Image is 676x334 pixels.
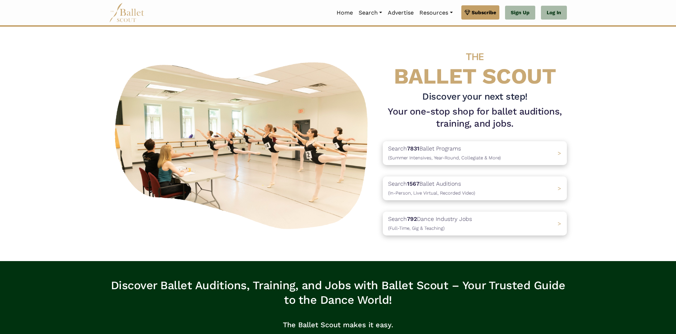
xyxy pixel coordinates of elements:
[407,145,419,152] b: 7831
[407,180,419,187] b: 1567
[383,41,567,88] h4: BALLET SCOUT
[461,5,499,20] a: Subscribe
[558,220,561,227] span: >
[383,176,567,200] a: Search1567Ballet Auditions(In-Person, Live Virtual, Recorded Video) >
[466,51,484,63] span: THE
[109,54,377,233] img: A group of ballerinas talking to each other in a ballet studio
[383,106,567,130] h1: Your one-stop shop for ballet auditions, training, and jobs.
[383,91,567,103] h3: Discover your next step!
[109,278,567,308] h3: Discover Ballet Auditions, Training, and Jobs with Ballet Scout – Your Trusted Guide to the Dance...
[388,190,475,196] span: (In-Person, Live Virtual, Recorded Video)
[472,9,496,16] span: Subscribe
[356,5,385,20] a: Search
[383,212,567,235] a: Search792Dance Industry Jobs(Full-Time, Gig & Teaching) >
[388,179,475,197] p: Search Ballet Auditions
[388,144,501,162] p: Search Ballet Programs
[417,5,455,20] a: Resources
[558,185,561,192] span: >
[465,9,470,16] img: gem.svg
[388,214,472,233] p: Search Dance Industry Jobs
[505,6,535,20] a: Sign Up
[541,6,567,20] a: Log In
[558,150,561,157] span: >
[407,216,417,222] b: 792
[383,141,567,165] a: Search7831Ballet Programs(Summer Intensives, Year-Round, Collegiate & More)>
[334,5,356,20] a: Home
[388,155,501,160] span: (Summer Intensives, Year-Round, Collegiate & More)
[385,5,417,20] a: Advertise
[388,226,445,231] span: (Full-Time, Gig & Teaching)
